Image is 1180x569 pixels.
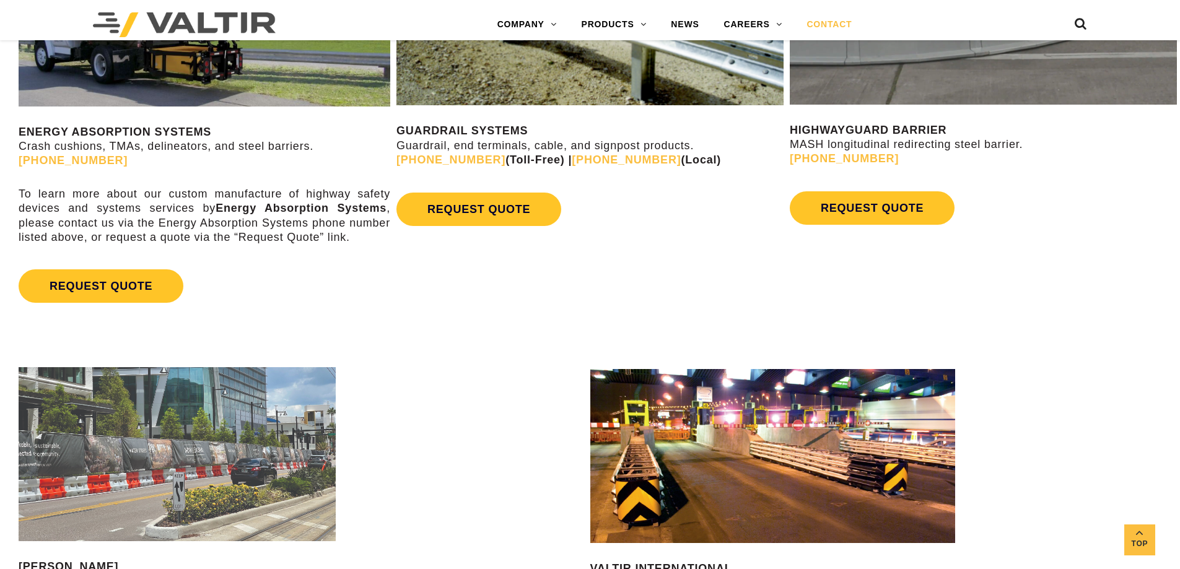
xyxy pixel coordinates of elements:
strong: (Toll-Free) | (Local) [396,154,721,166]
strong: ENERGY ABSORPTION SYSTEMS [19,126,211,138]
a: [PHONE_NUMBER] [19,154,128,167]
span: Top [1124,537,1155,551]
strong: HIGHWAYGUARD BARRIER [790,124,946,136]
img: contact us valtir international [590,368,955,543]
a: CONTACT [794,12,864,37]
p: MASH longitudinal redirecting steel barrier. [790,123,1177,167]
a: NEWS [658,12,711,37]
strong: Energy Absorption Systems [216,202,387,214]
a: [PHONE_NUMBER] [396,154,505,166]
a: [PHONE_NUMBER] [572,154,681,166]
img: Valtir [93,12,276,37]
a: [PHONE_NUMBER] [790,152,899,165]
a: PRODUCTS [569,12,659,37]
p: Guardrail, end terminals, cable, and signpost products. [396,124,784,167]
img: Rentals contact us image [19,367,336,541]
strong: GUARDRAIL SYSTEMS [396,124,528,137]
a: REQUEST QUOTE [396,193,561,226]
a: REQUEST QUOTE [19,269,183,303]
a: REQUEST QUOTE [790,191,955,225]
p: Crash cushions, TMAs, delineators, and steel barriers. [19,125,390,168]
p: To learn more about our custom manufacture of highway safety devices and systems services by , pl... [19,187,390,245]
a: COMPANY [485,12,569,37]
a: Top [1124,524,1155,555]
a: CAREERS [712,12,795,37]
